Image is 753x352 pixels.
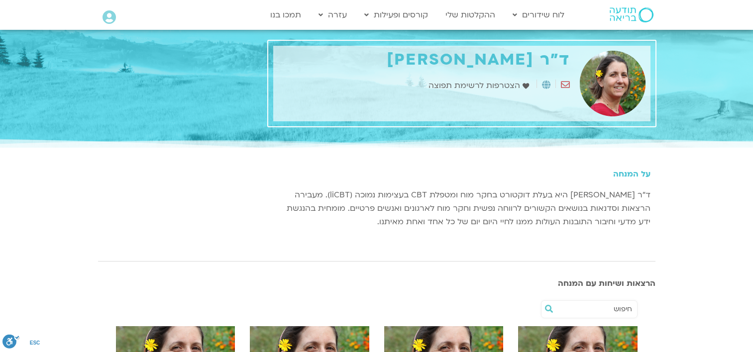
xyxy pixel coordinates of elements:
a: עזרה [314,5,352,24]
a: הצטרפות לרשימת תפוצה [429,79,532,92]
input: חיפוש [556,301,632,318]
p: ד״ר [PERSON_NAME] היא בעלת דוקטורט בחקר מוח ומטפלת CBT בעצימות נמוכה (liCBT). מעבירה הרצאות וסדנא... [273,188,650,229]
span: הצטרפות לרשימת תפוצה [429,79,523,92]
a: קורסים ופעילות [359,5,433,24]
h5: על המנחה [273,170,650,178]
a: ההקלטות שלי [440,5,500,24]
h1: ד"ר [PERSON_NAME] [278,51,570,69]
a: תמכו בנו [265,5,306,24]
h3: הרצאות ושיחות עם המנחה [98,279,655,288]
a: לוח שידורים [508,5,569,24]
img: תודעה בריאה [610,7,653,22]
